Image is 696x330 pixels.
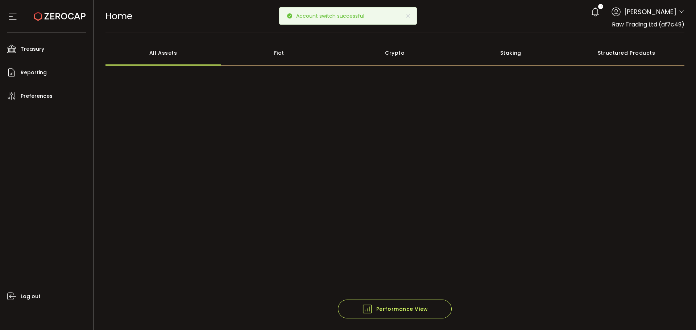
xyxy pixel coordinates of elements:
[105,10,132,22] span: Home
[660,295,696,330] iframe: Chat Widget
[337,40,453,66] div: Crypto
[624,7,676,17] span: [PERSON_NAME]
[21,291,41,302] span: Log out
[338,300,452,318] button: Performance View
[600,4,601,9] span: 3
[296,13,370,18] p: Account switch successful
[569,40,685,66] div: Structured Products
[105,40,221,66] div: All Assets
[21,44,44,54] span: Treasury
[612,20,684,29] span: Raw Trading Ltd (af7c49)
[21,67,47,78] span: Reporting
[21,91,53,101] span: Preferences
[453,40,569,66] div: Staking
[362,304,428,314] span: Performance View
[221,40,337,66] div: Fiat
